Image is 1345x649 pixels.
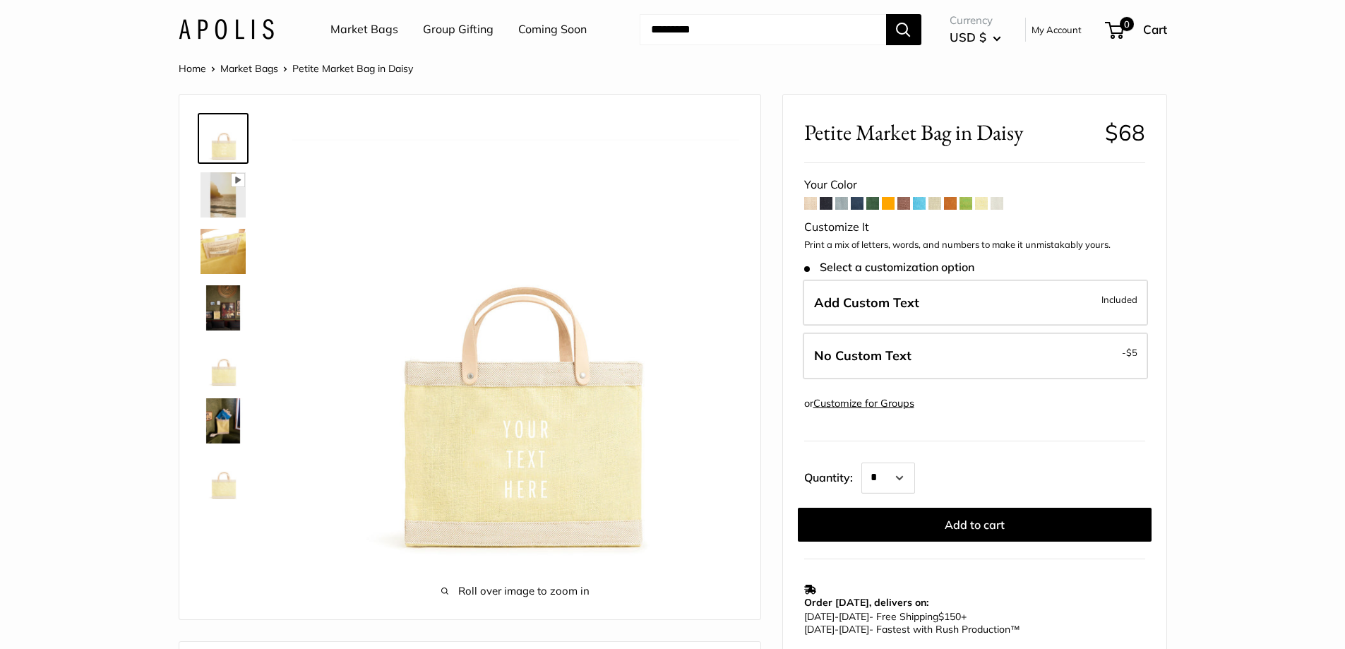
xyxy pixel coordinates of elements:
[198,169,249,220] a: Petite Market Bag in Daisy
[1032,21,1082,38] a: My Account
[423,19,494,40] a: Group Gifting
[1105,119,1145,146] span: $68
[640,14,886,45] input: Search...
[1143,22,1167,37] span: Cart
[179,59,413,78] nav: Breadcrumb
[1106,18,1167,41] a: 0 Cart
[814,347,911,364] span: No Custom Text
[803,333,1148,379] label: Leave Blank
[198,113,249,164] a: Petite Market Bag in Daisy
[938,610,961,623] span: $150
[198,226,249,277] a: Petite Market Bag in Daisy
[804,623,835,636] span: [DATE]
[804,217,1145,238] div: Customize It
[1119,17,1133,31] span: 0
[1122,344,1137,361] span: -
[804,623,1020,636] span: - Fastest with Rush Production™
[835,610,839,623] span: -
[330,19,398,40] a: Market Bags
[804,261,974,274] span: Select a customization option
[803,280,1148,326] label: Add Custom Text
[1101,291,1137,308] span: Included
[292,116,739,563] img: Petite Market Bag in Daisy
[950,30,986,44] span: USD $
[886,14,921,45] button: Search
[201,229,246,274] img: Petite Market Bag in Daisy
[839,623,869,636] span: [DATE]
[804,458,861,494] label: Quantity:
[201,455,246,500] img: Petite Market Bag in Daisy
[201,285,246,331] img: Petite Market Bag in Daisy
[804,610,1138,636] p: - Free Shipping +
[1126,347,1137,358] span: $5
[804,174,1145,196] div: Your Color
[804,596,928,609] strong: Order [DATE], delivers on:
[813,397,914,410] a: Customize for Groups
[839,610,869,623] span: [DATE]
[798,508,1152,542] button: Add to cart
[950,26,1001,49] button: USD $
[220,62,278,75] a: Market Bags
[950,11,1001,30] span: Currency
[814,294,919,311] span: Add Custom Text
[804,119,1094,145] span: Petite Market Bag in Daisy
[201,116,246,161] img: Petite Market Bag in Daisy
[201,172,246,218] img: Petite Market Bag in Daisy
[292,62,413,75] span: Petite Market Bag in Daisy
[198,452,249,503] a: Petite Market Bag in Daisy
[198,339,249,390] a: Petite Market Bag in Daisy
[292,581,739,601] span: Roll over image to zoom in
[804,610,835,623] span: [DATE]
[804,238,1145,252] p: Print a mix of letters, words, and numbers to make it unmistakably yours.
[201,342,246,387] img: Petite Market Bag in Daisy
[198,395,249,446] a: Petite Market Bag in Daisy
[179,62,206,75] a: Home
[179,19,274,40] img: Apolis
[804,394,914,413] div: or
[835,623,839,636] span: -
[198,282,249,333] a: Petite Market Bag in Daisy
[518,19,587,40] a: Coming Soon
[201,398,246,443] img: Petite Market Bag in Daisy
